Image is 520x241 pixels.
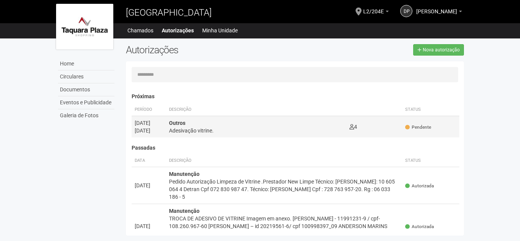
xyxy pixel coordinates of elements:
[58,83,114,96] a: Documentos
[169,178,399,201] div: Pedido Autorização Limpeza de Vitrine .Prestador New Limpe Técnico: [PERSON_NAME]: 10 605 064 4 D...
[169,208,200,214] strong: Manutenção
[405,124,431,131] span: Pendente
[363,1,384,14] span: L2/204E
[402,104,459,116] th: Status
[132,145,460,151] h4: Passadas
[132,155,166,167] th: Data
[135,127,163,134] div: [DATE]
[135,182,163,189] div: [DATE]
[400,5,412,17] a: DP
[127,25,153,36] a: Chamados
[126,44,289,56] h2: Autorizações
[162,25,194,36] a: Autorizações
[363,10,389,16] a: L2/204E
[58,96,114,109] a: Eventos e Publicidade
[58,109,114,122] a: Galeria de Fotos
[135,222,163,230] div: [DATE]
[132,104,166,116] th: Período
[405,183,434,189] span: Autorizada
[56,4,113,49] img: logo.jpg
[126,7,212,18] span: [GEOGRAPHIC_DATA]
[416,10,462,16] a: [PERSON_NAME]
[413,44,464,56] a: Nova autorização
[58,70,114,83] a: Circulares
[349,124,357,130] span: 4
[135,119,163,127] div: [DATE]
[58,57,114,70] a: Home
[202,25,238,36] a: Minha Unidade
[423,47,460,53] span: Nova autorização
[169,127,344,134] div: Adesivação vitrine.
[402,155,459,167] th: Status
[169,171,200,177] strong: Manutenção
[416,1,457,14] span: Daniele Pinheiro
[169,120,185,126] strong: Outros
[405,223,434,230] span: Autorizada
[166,104,347,116] th: Descrição
[132,94,460,99] h4: Próximas
[166,155,402,167] th: Descrição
